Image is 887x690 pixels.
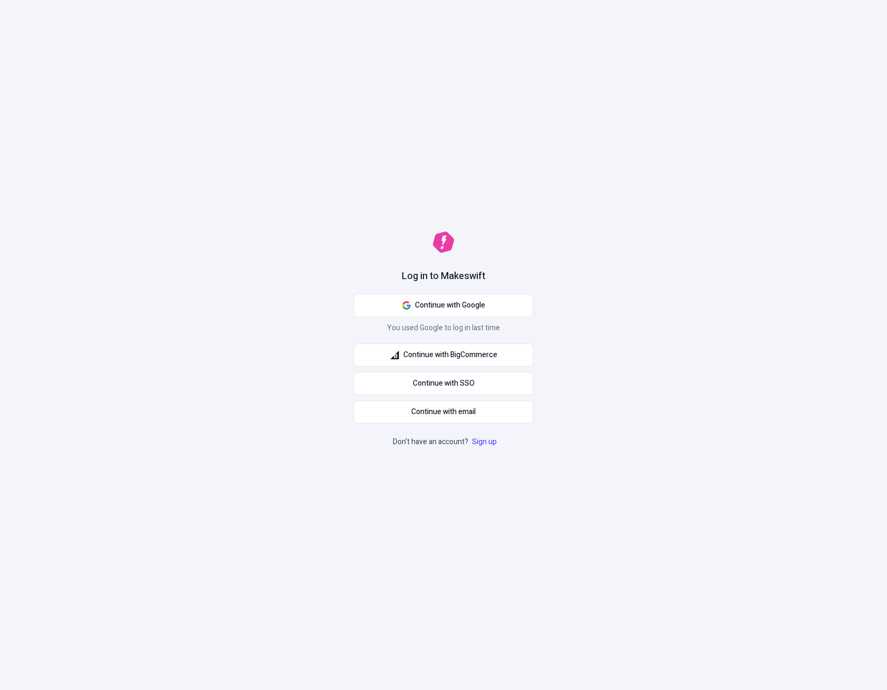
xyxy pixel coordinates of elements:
h1: Log in to Makeswift [402,270,485,283]
span: Continue with BigCommerce [403,349,497,361]
span: Continue with email [411,406,476,418]
button: Continue with email [354,400,533,424]
a: Continue with SSO [354,372,533,395]
button: Continue with BigCommerce [354,343,533,367]
p: Don't have an account? [393,436,499,448]
p: You used Google to log in last time [354,322,533,338]
span: Continue with Google [415,300,485,311]
a: Sign up [470,436,499,447]
button: Continue with Google [354,294,533,317]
